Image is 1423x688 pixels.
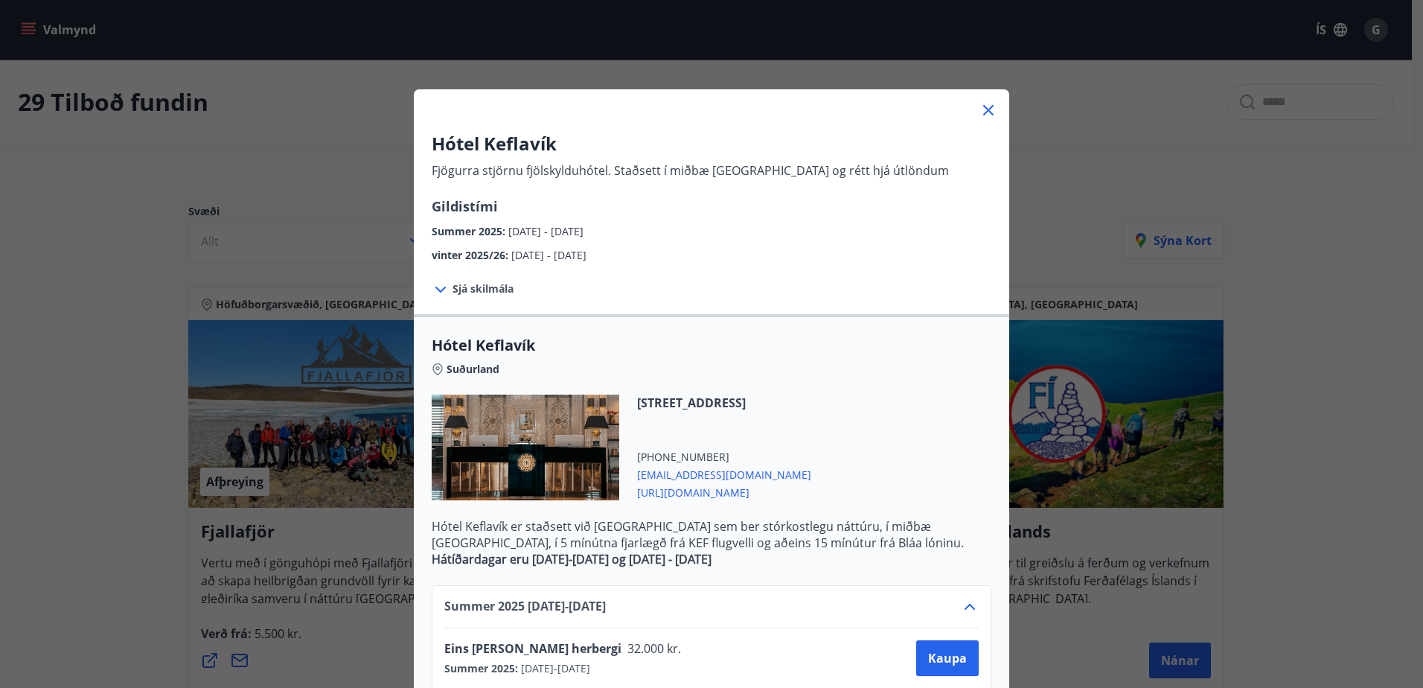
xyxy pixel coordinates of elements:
[444,661,518,676] span: Summer 2025 :
[637,450,811,465] span: [PHONE_NUMBER]
[637,482,811,500] span: [URL][DOMAIN_NAME]
[444,598,606,616] span: Summer 2025 [DATE] - [DATE]
[432,224,508,238] span: Summer 2025 :
[432,131,949,156] h3: Hótel Keflavík
[447,362,499,377] span: Suðurland
[511,248,586,262] span: [DATE] - [DATE]
[916,640,979,676] button: Kaupa
[432,248,511,262] span: vinter 2025/26 :
[508,224,583,238] span: [DATE] - [DATE]
[432,518,991,551] p: Hótel Keflavík er staðsett við [GEOGRAPHIC_DATA] sem ber stórkostlegu náttúru, í miðbæ [GEOGRAPHI...
[453,281,514,296] span: Sjá skilmála
[432,197,498,215] span: Gildistími
[637,465,811,482] span: [EMAIL_ADDRESS][DOMAIN_NAME]
[621,640,685,657] span: 32.000 kr.
[432,335,991,356] span: Hótel Keflavík
[444,640,621,657] span: Eins [PERSON_NAME] herbergi
[432,162,949,179] p: Fjögurra stjörnu fjölskylduhótel. Staðsett í miðbæ [GEOGRAPHIC_DATA] og rétt hjá útlöndum
[432,551,711,567] strong: Hátíðardagar eru [DATE]-[DATE] og [DATE] - [DATE]
[928,650,967,666] span: Kaupa
[637,395,811,411] span: [STREET_ADDRESS]
[518,661,590,676] span: [DATE] - [DATE]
